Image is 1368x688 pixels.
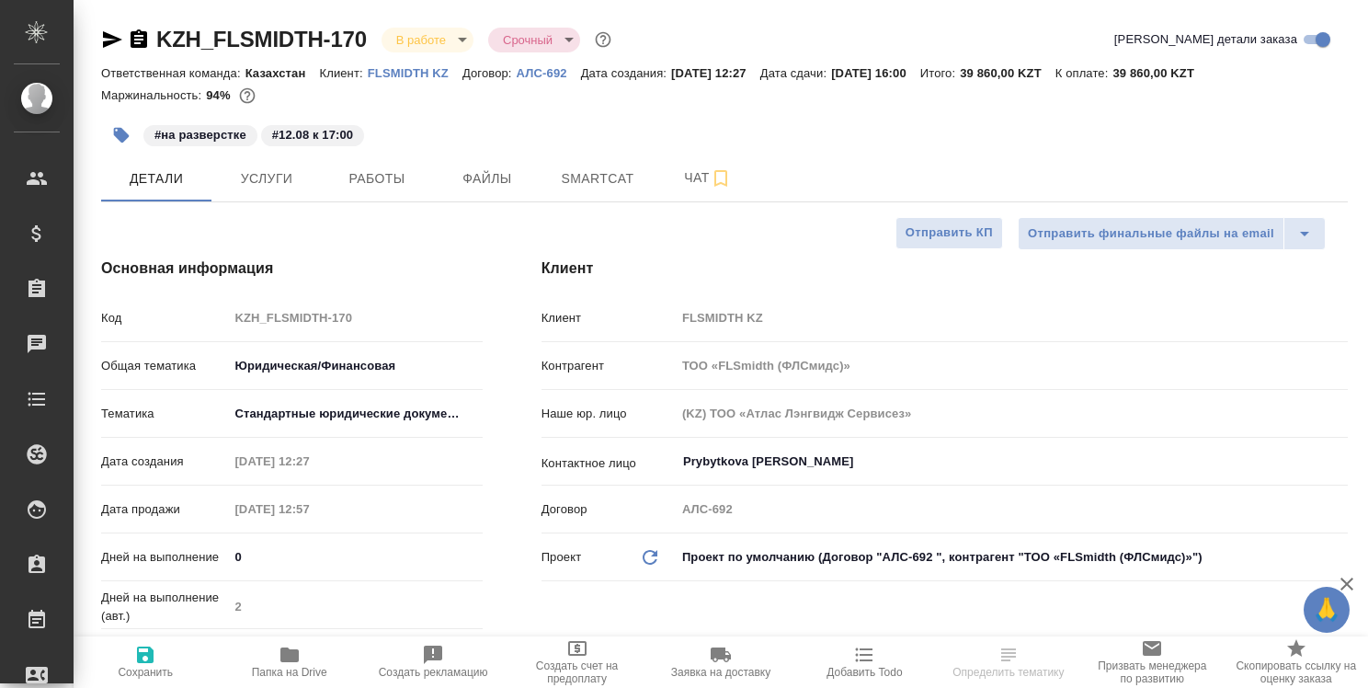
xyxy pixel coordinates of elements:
p: Дата создания [101,453,228,471]
button: 🙏 [1304,587,1350,633]
span: 12.08 к 17:00 [259,126,366,142]
span: Определить тематику [952,666,1064,679]
p: 39 860,00 KZT [1112,66,1208,80]
p: Договор: [462,66,517,80]
div: Юридическая/Финансовая [228,350,483,382]
div: В работе [382,28,473,52]
p: Договор [541,500,676,519]
p: АЛС-692 [517,66,581,80]
input: Пустое поле [228,304,483,331]
p: Проект [541,548,582,567]
p: Ответственная команда: [101,66,245,80]
p: 94% [206,88,234,102]
input: Пустое поле [676,352,1348,379]
button: Отправить КП [895,217,1003,249]
input: Пустое поле [676,400,1348,427]
input: Пустое поле [676,304,1348,331]
button: В работе [391,32,451,48]
p: Дней на выполнение [101,548,228,567]
span: Файлы [443,167,531,190]
input: ✎ Введи что-нибудь [228,544,483,570]
p: Наше юр. лицо [541,405,676,423]
span: Работы [333,167,421,190]
button: Срочный [497,32,558,48]
button: Скопировать ссылку [128,29,150,51]
button: Скопировать ссылку на оценку заказа [1225,636,1368,688]
button: Определить тематику [937,636,1080,688]
button: Добавить Todo [792,636,936,688]
svg: Подписаться [710,167,732,189]
div: Проект по умолчанию (Договор "АЛС-692 ", контрагент "ТОО «FLSmidth (ФЛСмидс)»") [676,542,1348,573]
p: Маржинальность: [101,88,206,102]
p: К оплате: [1055,66,1113,80]
button: Призвать менеджера по развитию [1080,636,1224,688]
input: Пустое поле [676,496,1348,522]
p: Клиент [541,309,676,327]
button: 304.00 RUB; 0.00 KZT; [235,84,259,108]
p: Контактное лицо [541,454,676,473]
span: Добавить Todo [826,666,902,679]
span: Услуги [222,167,311,190]
p: Итого: [920,66,960,80]
input: Пустое поле [228,593,483,620]
span: Сохранить [118,666,173,679]
div: В работе [488,28,580,52]
p: Дней на выполнение (авт.) [101,589,228,625]
p: Дата продажи [101,500,228,519]
input: Пустое поле [228,496,389,522]
span: Отправить финальные файлы на email [1028,224,1274,245]
span: Smartcat [553,167,642,190]
button: Отправить финальные файлы на email [1018,217,1284,250]
p: #12.08 к 17:00 [272,126,353,144]
button: Скопировать ссылку для ЯМессенджера [101,29,123,51]
p: #на разверстке [154,126,246,144]
p: Казахстан [245,66,320,80]
span: 🙏 [1311,591,1342,629]
p: Тематика [101,405,228,423]
span: Создать рекламацию [379,666,488,679]
input: Пустое поле [228,448,389,475]
span: [PERSON_NAME] детали заказа [1114,30,1297,49]
p: Контрагент [541,357,676,375]
span: Заявка на доставку [671,666,770,679]
span: Скопировать ссылку на оценку заказа [1236,659,1357,685]
div: split button [1018,217,1326,250]
p: Клиент: [319,66,367,80]
span: Отправить КП [906,223,993,244]
p: Код [101,309,228,327]
h4: Клиент [541,258,1348,280]
span: Создать счет на предоплату [516,659,637,685]
p: [DATE] 16:00 [831,66,920,80]
p: FLSMIDTH KZ [368,66,462,80]
p: [DATE] 12:27 [671,66,760,80]
span: на разверстке [142,126,259,142]
span: Папка на Drive [252,666,327,679]
a: KZH_FLSMIDTH-170 [156,27,367,52]
button: Добавить тэг [101,115,142,155]
p: Дата сдачи: [760,66,831,80]
button: Создать рекламацию [361,636,505,688]
span: Детали [112,167,200,190]
button: Сохранить [74,636,217,688]
span: Призвать менеджера по развитию [1091,659,1213,685]
button: Заявка на доставку [649,636,792,688]
div: Стандартные юридические документы, договоры, уставы [228,398,483,430]
a: FLSMIDTH KZ [368,64,462,80]
p: Общая тематика [101,357,228,375]
button: Папка на Drive [217,636,360,688]
button: Доп статусы указывают на важность/срочность заказа [591,28,615,52]
h4: Основная информация [101,258,468,280]
p: 39 860,00 KZT [960,66,1055,80]
a: АЛС-692 [517,64,581,80]
button: Open [1338,460,1341,464]
button: Создать счет на предоплату [505,636,648,688]
p: Дата создания: [581,66,671,80]
span: Чат [664,166,752,189]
